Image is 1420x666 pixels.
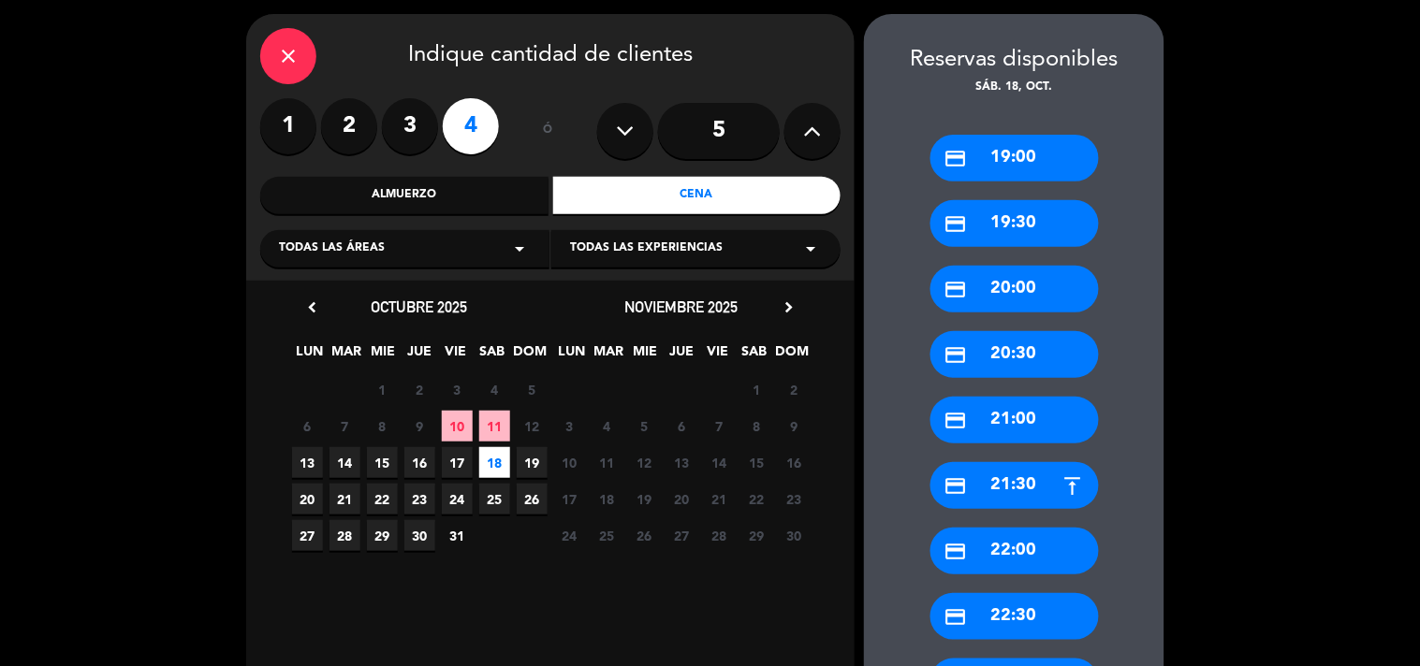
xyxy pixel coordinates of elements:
span: 27 [292,520,323,551]
div: 20:30 [930,331,1099,378]
div: Almuerzo [260,177,549,214]
span: 2 [404,374,435,405]
span: DOM [514,340,545,371]
span: 19 [629,484,660,514]
span: 18 [479,447,510,478]
span: VIE [441,340,472,371]
i: credit_card [944,343,968,367]
span: 23 [404,484,435,514]
span: 28 [704,520,735,551]
span: 9 [404,411,435,442]
span: 5 [517,374,548,405]
span: MAR [593,340,624,371]
span: 27 [666,520,697,551]
span: 4 [479,374,510,405]
span: DOM [776,340,807,371]
span: 16 [779,447,810,478]
span: 14 [704,447,735,478]
span: MAR [331,340,362,371]
span: MIE [368,340,399,371]
span: 12 [517,411,548,442]
span: VIE [703,340,734,371]
div: ó [518,98,578,164]
div: 19:00 [930,135,1099,181]
span: 24 [442,484,473,514]
span: 11 [479,411,510,442]
span: 5 [629,411,660,442]
i: chevron_left [302,297,322,317]
label: 3 [382,98,438,154]
i: credit_card [944,147,968,170]
span: 13 [666,447,697,478]
span: 15 [741,447,772,478]
span: 12 [629,447,660,478]
span: 10 [554,447,585,478]
span: SAB [739,340,770,371]
span: LUN [295,340,326,371]
span: SAB [477,340,508,371]
span: 10 [442,411,473,442]
i: arrow_drop_down [799,238,822,260]
span: LUN [557,340,588,371]
i: credit_card [944,474,968,498]
span: 22 [367,484,398,514]
span: 21 [329,484,360,514]
span: 7 [704,411,735,442]
span: 7 [329,411,360,442]
span: Todas las experiencias [570,239,723,258]
span: 13 [292,447,323,478]
span: 25 [592,520,622,551]
span: 15 [367,447,398,478]
span: 29 [367,520,398,551]
span: 23 [779,484,810,514]
span: 11 [592,447,622,478]
div: 21:00 [930,397,1099,443]
label: 1 [260,98,316,154]
span: 6 [666,411,697,442]
span: 19 [517,447,548,478]
span: 18 [592,484,622,514]
div: Indique cantidad de clientes [260,28,841,84]
span: 3 [554,411,585,442]
span: JUE [666,340,697,371]
label: 4 [443,98,499,154]
span: 22 [741,484,772,514]
div: Cena [553,177,842,214]
div: 19:30 [930,200,1099,247]
span: 20 [666,484,697,514]
span: 25 [479,484,510,514]
span: 29 [741,520,772,551]
span: 16 [404,447,435,478]
i: arrow_drop_down [508,238,531,260]
span: 6 [292,411,323,442]
span: 24 [554,520,585,551]
i: credit_card [944,540,968,563]
span: 26 [629,520,660,551]
span: 2 [779,374,810,405]
span: 8 [741,411,772,442]
span: 17 [442,447,473,478]
i: credit_card [944,212,968,236]
span: 4 [592,411,622,442]
span: 30 [404,520,435,551]
span: 26 [517,484,548,514]
label: 2 [321,98,377,154]
span: octubre 2025 [372,297,468,316]
i: credit_card [944,278,968,301]
i: credit_card [944,409,968,432]
span: 3 [442,374,473,405]
i: close [277,45,300,67]
span: 28 [329,520,360,551]
span: MIE [630,340,661,371]
span: 17 [554,484,585,514]
i: chevron_right [779,297,798,317]
span: 14 [329,447,360,478]
span: 9 [779,411,810,442]
div: 22:30 [930,593,1099,640]
span: 1 [367,374,398,405]
div: 21:30 [930,462,1099,509]
span: 8 [367,411,398,442]
div: 22:00 [930,528,1099,574]
div: sáb. 18, oct. [864,79,1164,97]
span: 30 [779,520,810,551]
